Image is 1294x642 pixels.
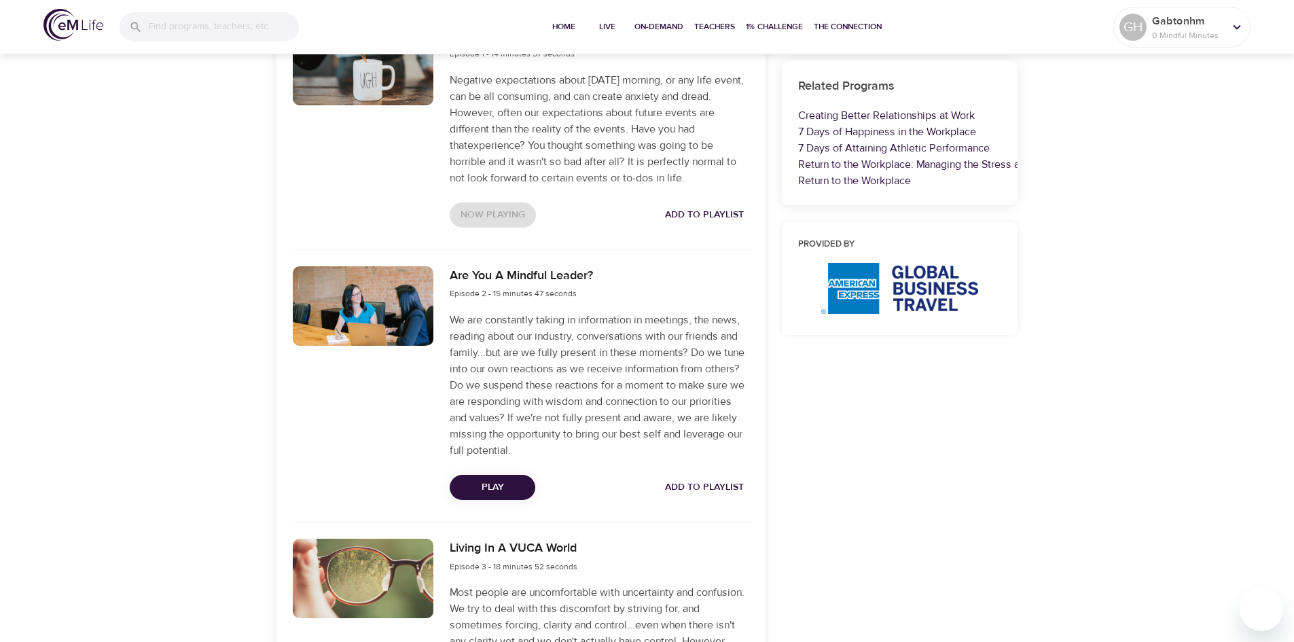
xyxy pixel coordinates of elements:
[694,20,735,34] span: Teachers
[450,561,577,572] span: Episode 3 - 18 minutes 52 seconds
[450,72,749,186] p: Negative expectations about [DATE] morning, or any life event, can be all consuming, and can crea...
[798,158,1070,171] a: Return to the Workplace: Managing the Stress and Anxiety
[547,20,580,34] span: Home
[798,109,975,122] a: Creating Better Relationships at Work
[450,312,749,459] p: We are constantly taking in information in meetings, the news, reading about our industry, conver...
[821,263,978,314] img: AmEx%20GBT%20logo.png
[665,479,744,496] span: Add to Playlist
[450,475,535,500] button: Play
[148,12,299,41] input: Find programs, teachers, etc...
[798,77,1002,96] h6: Related Programs
[660,202,749,228] button: Add to Playlist
[798,238,1002,252] h6: Provided by
[1152,13,1224,29] p: Gabtonhm
[450,288,577,299] span: Episode 2 - 15 minutes 47 seconds
[814,20,882,34] span: The Connection
[798,141,990,155] a: 7 Days of Attaining Athletic Performance
[798,174,911,188] a: Return to the Workplace
[43,9,103,41] img: logo
[665,207,744,224] span: Add to Playlist
[450,266,593,286] h6: Are You A Mindful Leader?
[450,539,577,558] h6: Living In A VUCA World
[634,20,683,34] span: On-Demand
[660,475,749,500] button: Add to Playlist
[1119,14,1147,41] div: GH
[798,125,976,139] a: 7 Days of Happiness in the Workplace
[461,479,524,496] span: Play
[591,20,624,34] span: Live
[746,20,803,34] span: 1% Challenge
[1240,588,1283,631] iframe: Button to launch messaging window
[1152,29,1224,41] p: 0 Mindful Minutes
